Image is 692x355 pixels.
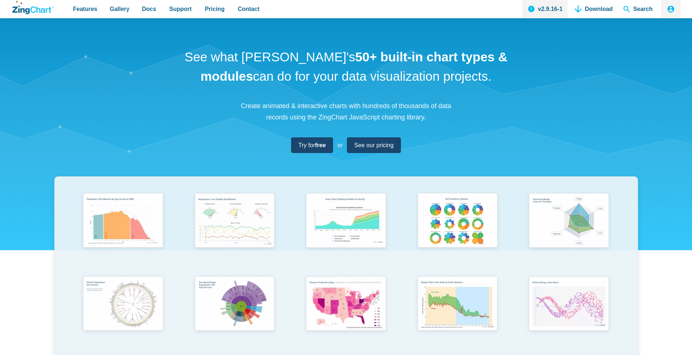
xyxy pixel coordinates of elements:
[413,273,502,337] img: Range Chart with Rultes & Scale Markers
[67,190,179,272] a: Population Distribution by Age Group in 2052
[513,190,625,272] a: Animated Radar Chart ft. Pet Data
[337,140,343,150] span: or
[290,190,402,272] a: Area Chart (Displays Nodes on Hover)
[78,190,167,253] img: Population Distribution by Age Group in 2052
[402,190,513,272] a: Pie Transform Options
[205,4,224,14] span: Pricing
[298,140,326,150] span: Try for
[237,100,456,123] p: Create animated & interactive charts with hundreds of thousands of data records using the ZingCha...
[169,4,192,14] span: Support
[347,137,401,153] a: See our pricing
[12,1,54,14] a: ZingChart Logo. Click to return to the homepage
[190,190,279,253] img: Responsive Live Update Dashboard
[354,140,394,150] span: See our pricing
[301,273,390,336] img: Election Predictions Map
[190,273,279,336] img: Sun Burst Plugin Example ft. File System Data
[179,190,290,272] a: Responsive Live Update Dashboard
[315,142,326,148] strong: free
[524,273,613,336] img: Points Along a Sine Wave
[291,137,333,153] a: Try forfree
[524,190,613,253] img: Animated Radar Chart ft. Pet Data
[238,4,260,14] span: Contact
[142,4,156,14] span: Docs
[73,4,97,14] span: Features
[201,50,507,83] strong: 50+ built-in chart types & modules
[110,4,129,14] span: Gallery
[78,273,167,337] img: World Population by Country
[182,47,510,86] h1: See what [PERSON_NAME]'s can do for your data visualization projects.
[413,190,502,253] img: Pie Transform Options
[301,190,390,253] img: Area Chart (Displays Nodes on Hover)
